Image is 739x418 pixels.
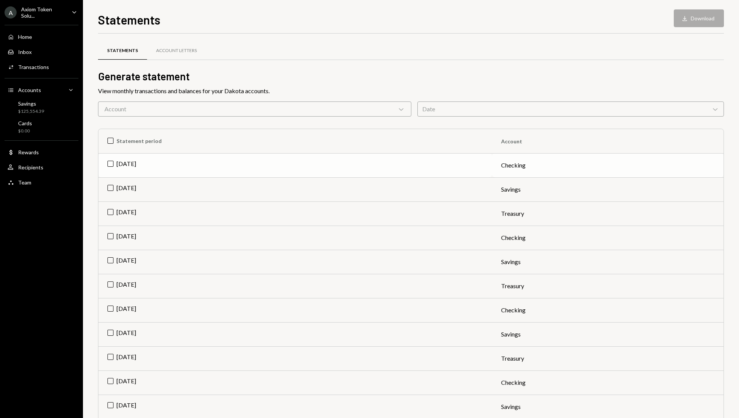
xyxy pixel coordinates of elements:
[98,12,160,27] h1: Statements
[492,153,724,177] td: Checking
[5,118,78,136] a: Cards$0.00
[98,69,724,84] h2: Generate statement
[147,41,206,60] a: Account Letters
[18,49,32,55] div: Inbox
[5,175,78,189] a: Team
[18,87,41,93] div: Accounts
[492,226,724,250] td: Checking
[18,120,32,126] div: Cards
[492,129,724,153] th: Account
[492,274,724,298] td: Treasury
[156,48,197,54] div: Account Letters
[5,145,78,159] a: Rewards
[18,179,31,186] div: Team
[5,160,78,174] a: Recipients
[18,64,49,70] div: Transactions
[5,60,78,74] a: Transactions
[492,346,724,370] td: Treasury
[492,201,724,226] td: Treasury
[18,108,44,115] div: $125,554.39
[492,177,724,201] td: Savings
[18,128,32,134] div: $0.00
[18,34,32,40] div: Home
[492,370,724,395] td: Checking
[5,45,78,58] a: Inbox
[5,6,17,18] div: A
[18,164,43,171] div: Recipients
[5,30,78,43] a: Home
[21,6,66,19] div: Axiom Token Solu...
[98,41,147,60] a: Statements
[492,298,724,322] td: Checking
[18,100,44,107] div: Savings
[107,48,138,54] div: Statements
[98,86,724,95] div: View monthly transactions and balances for your Dakota accounts.
[5,98,78,116] a: Savings$125,554.39
[5,83,78,97] a: Accounts
[492,250,724,274] td: Savings
[98,101,411,117] div: Account
[417,101,724,117] div: Date
[492,322,724,346] td: Savings
[18,149,39,155] div: Rewards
